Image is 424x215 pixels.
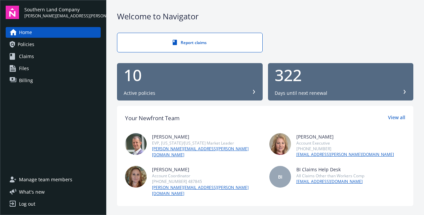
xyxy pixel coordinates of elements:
span: Policies [18,39,34,50]
img: navigator-logo.svg [6,6,19,19]
a: View all [388,114,405,123]
div: All Claims Other than Workers Comp [296,173,364,179]
img: photo [125,133,147,155]
img: photo [125,166,147,188]
div: Welcome to Navigator [117,11,413,22]
a: [EMAIL_ADDRESS][DOMAIN_NAME] [296,179,364,185]
a: [PERSON_NAME][EMAIL_ADDRESS][PERSON_NAME][DOMAIN_NAME] [152,185,261,197]
span: What ' s new [19,188,45,195]
span: Claims [19,51,34,62]
div: [PERSON_NAME] [152,166,261,173]
div: 10 [124,67,256,83]
a: [EMAIL_ADDRESS][PERSON_NAME][DOMAIN_NAME] [296,152,394,158]
div: Active policies [124,90,155,96]
a: [PERSON_NAME][EMAIL_ADDRESS][PERSON_NAME][DOMAIN_NAME] [152,146,261,158]
div: Account Executive [296,140,394,146]
div: Report claims [131,40,249,45]
button: 10Active policies [117,63,263,100]
div: Log out [19,199,35,209]
div: [PERSON_NAME] [152,133,261,140]
div: [PERSON_NAME] [296,133,394,140]
a: Policies [6,39,101,50]
span: BI [278,173,282,180]
span: Files [19,63,29,74]
a: Home [6,27,101,38]
span: Home [19,27,32,38]
img: photo [269,133,291,155]
span: Billing [19,75,33,86]
button: What's new [6,188,55,195]
div: Days until next renewal [275,90,327,96]
div: Account Coordinator [152,173,261,179]
div: EVP, [US_STATE]/[US_STATE] Market Leader [152,140,261,146]
div: BI Claims Help Desk [296,166,364,173]
a: Manage team members [6,174,101,185]
a: Files [6,63,101,74]
div: [PHONE_NUMBER] [296,146,394,152]
div: 322 [275,67,407,83]
span: Manage team members [19,174,72,185]
button: 322Days until next renewal [268,63,414,100]
a: Billing [6,75,101,86]
div: [PHONE_NUMBER] 487845 [152,179,261,184]
div: Your Newfront Team [125,114,180,123]
a: Claims [6,51,101,62]
button: Southern Land Company[PERSON_NAME][EMAIL_ADDRESS][PERSON_NAME][PERSON_NAME][DOMAIN_NAME] [24,6,101,19]
span: [PERSON_NAME][EMAIL_ADDRESS][PERSON_NAME][PERSON_NAME][DOMAIN_NAME] [24,13,101,19]
span: Southern Land Company [24,6,101,13]
a: Report claims [117,33,263,52]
